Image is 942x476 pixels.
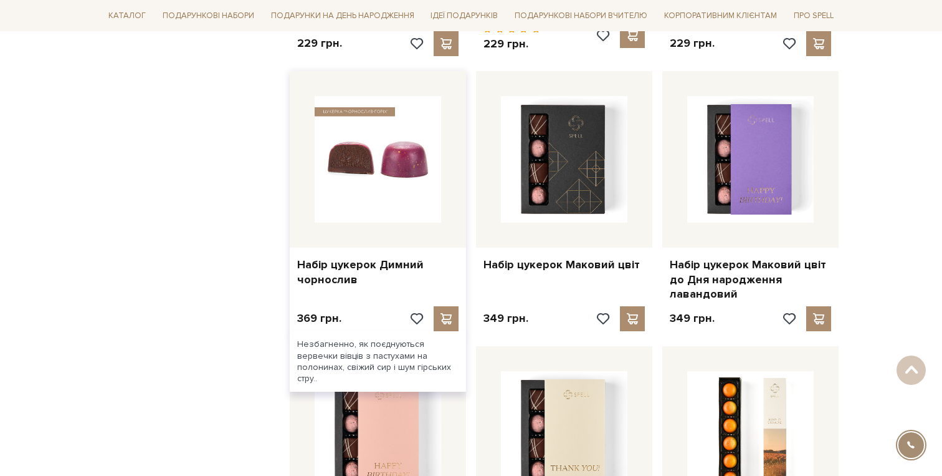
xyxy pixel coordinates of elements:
[103,6,151,26] a: Каталог
[670,311,715,326] p: 349 грн.
[483,258,645,272] a: Набір цукерок Маковий цвіт
[670,258,831,301] a: Набір цукерок Маковий цвіт до Дня народження лавандовий
[158,6,259,26] a: Подарункові набори
[297,36,342,51] p: 229 грн.
[510,5,652,26] a: Подарункові набори Вчителю
[290,331,466,392] div: Незбагненно, як поєднуються вервечки вівців з пастухами на полонинах, свіжий сир і шум гірських с...
[789,6,839,26] a: Про Spell
[483,311,528,326] p: 349 грн.
[297,311,341,326] p: 369 грн.
[483,37,540,51] p: 229 грн.
[670,36,715,51] p: 229 грн.
[266,6,419,26] a: Подарунки на День народження
[426,6,503,26] a: Ідеї подарунків
[297,258,459,287] a: Набір цукерок Димний чорнослив
[659,6,782,26] a: Корпоративним клієнтам
[315,96,441,223] img: Набір цукерок Димний чорнослив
